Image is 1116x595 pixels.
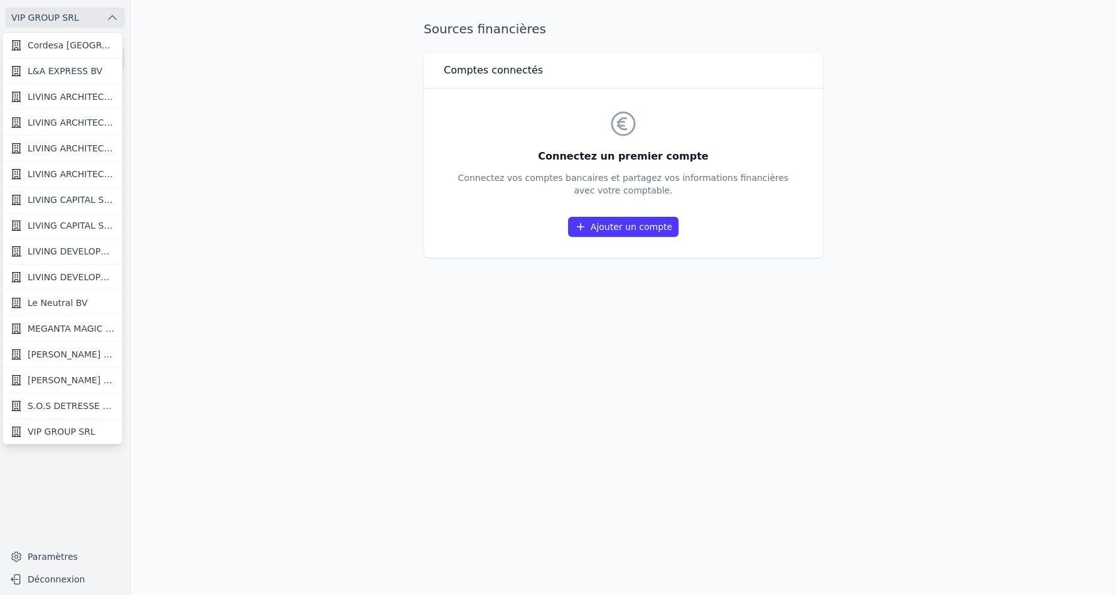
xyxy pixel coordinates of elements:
span: LIVING ARCHITECTURE SPRL [28,142,115,155]
span: S.O.S DETRESSE ASBL [28,400,115,412]
span: Le Neutral BV [28,297,88,309]
span: [PERSON_NAME] DEVELOPMENT SRL [28,374,115,386]
span: [PERSON_NAME] DEVELOPMENT SRL [28,348,115,361]
span: L&A EXPRESS BV [28,65,102,77]
span: LIVING CAPITAL SPRL [28,194,115,206]
span: LIVING ARCHITECTURE SPRL [28,168,115,180]
span: LIVING DEVELOPMENT SPRL [28,245,115,258]
span: LIVING CAPITAL SPRL [28,219,115,232]
span: Cordesa [GEOGRAPHIC_DATA] SRL [28,39,115,52]
span: MEGANTA MAGIC SRL [28,322,115,335]
span: VIP GROUP SRL [28,425,95,438]
span: LIVING ARCHITECTURE GLOBAL SRL [28,90,115,103]
span: LIVING DEVELOPMENT SPRL [28,271,115,283]
span: LIVING ARCHITECTURE GLOBAL SRL [28,116,115,129]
